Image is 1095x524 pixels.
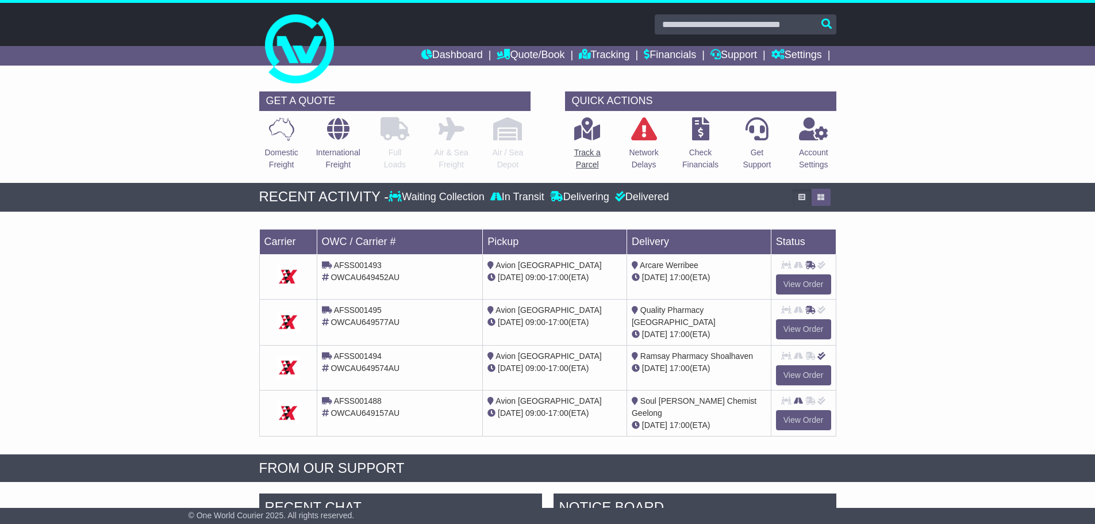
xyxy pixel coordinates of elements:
[495,396,601,406] span: Avion [GEOGRAPHIC_DATA]
[483,229,627,254] td: Pickup
[627,229,771,254] td: Delivery
[776,319,831,339] a: View Order
[642,330,667,339] span: [DATE]
[574,147,601,171] p: Track a Parcel
[632,305,716,327] span: Quality Pharmacy [GEOGRAPHIC_DATA]
[670,330,690,339] span: 17:00
[497,46,564,66] a: Quote/Book
[682,147,719,171] p: Check Financials
[259,460,836,477] div: FROM OUR SUPPORT
[798,117,829,177] a: AccountSettings
[495,351,601,361] span: Avion [GEOGRAPHIC_DATA]
[276,401,299,424] img: GetCarrierServiceDarkLogo
[548,318,568,327] span: 17:00
[498,364,523,373] span: [DATE]
[498,318,523,327] span: [DATE]
[642,420,667,430] span: [DATE]
[381,147,409,171] p: Full Loads
[487,191,547,204] div: In Transit
[525,408,545,418] span: 09:00
[498,408,523,418] span: [DATE]
[632,328,766,341] div: (ETA)
[612,191,669,204] div: Delivered
[632,419,766,431] div: (ETA)
[498,273,523,282] span: [DATE]
[493,147,524,171] p: Air / Sea Depot
[710,46,757,66] a: Support
[264,147,298,171] p: Domestic Freight
[628,117,659,177] a: NetworkDelays
[644,46,696,66] a: Financials
[799,147,828,171] p: Account Settings
[316,117,361,177] a: InternationalFreight
[495,305,601,315] span: Avion [GEOGRAPHIC_DATA]
[331,318,399,327] span: OWCAU649577AU
[776,274,831,294] a: View Order
[629,147,658,171] p: Network Delays
[259,91,531,111] div: GET A QUOTE
[487,407,622,419] div: - (ETA)
[574,117,601,177] a: Track aParcel
[435,147,468,171] p: Air & Sea Freight
[776,365,831,385] a: View Order
[331,408,399,418] span: OWCAU649157AU
[334,305,382,315] span: AFSS001495
[743,147,771,171] p: Get Support
[642,364,667,373] span: [DATE]
[670,273,690,282] span: 17:00
[640,351,753,361] span: Ramsay Pharmacy Shoalhaven
[334,261,382,270] span: AFSS001493
[276,311,299,334] img: GetCarrierServiceDarkLogo
[189,511,355,520] span: © One World Courier 2025. All rights reserved.
[495,261,601,270] span: Avion [GEOGRAPHIC_DATA]
[334,396,382,406] span: AFSS001488
[525,273,545,282] span: 09:00
[264,117,298,177] a: DomesticFreight
[670,364,690,373] span: 17:00
[276,356,299,379] img: GetCarrierServiceDarkLogo
[548,273,568,282] span: 17:00
[421,46,483,66] a: Dashboard
[547,191,612,204] div: Delivering
[487,316,622,328] div: - (ETA)
[771,46,822,66] a: Settings
[682,117,719,177] a: CheckFinancials
[317,229,483,254] td: OWC / Carrier #
[632,396,756,418] span: Soul [PERSON_NAME] Chemist Geelong
[548,408,568,418] span: 17:00
[642,273,667,282] span: [DATE]
[331,273,399,282] span: OWCAU649452AU
[548,364,568,373] span: 17:00
[334,351,382,361] span: AFSS001494
[742,117,771,177] a: GetSupport
[331,364,399,373] span: OWCAU649574AU
[640,261,698,270] span: Arcare Werribee
[316,147,360,171] p: International Freight
[579,46,629,66] a: Tracking
[487,271,622,284] div: - (ETA)
[776,410,831,430] a: View Order
[670,420,690,430] span: 17:00
[632,271,766,284] div: (ETA)
[259,189,389,205] div: RECENT ACTIVITY -
[632,362,766,374] div: (ETA)
[771,229,836,254] td: Status
[525,364,545,373] span: 09:00
[389,191,487,204] div: Waiting Collection
[525,318,545,327] span: 09:00
[487,362,622,374] div: - (ETA)
[565,91,836,111] div: QUICK ACTIONS
[276,265,299,288] img: GetCarrierServiceDarkLogo
[259,229,317,254] td: Carrier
